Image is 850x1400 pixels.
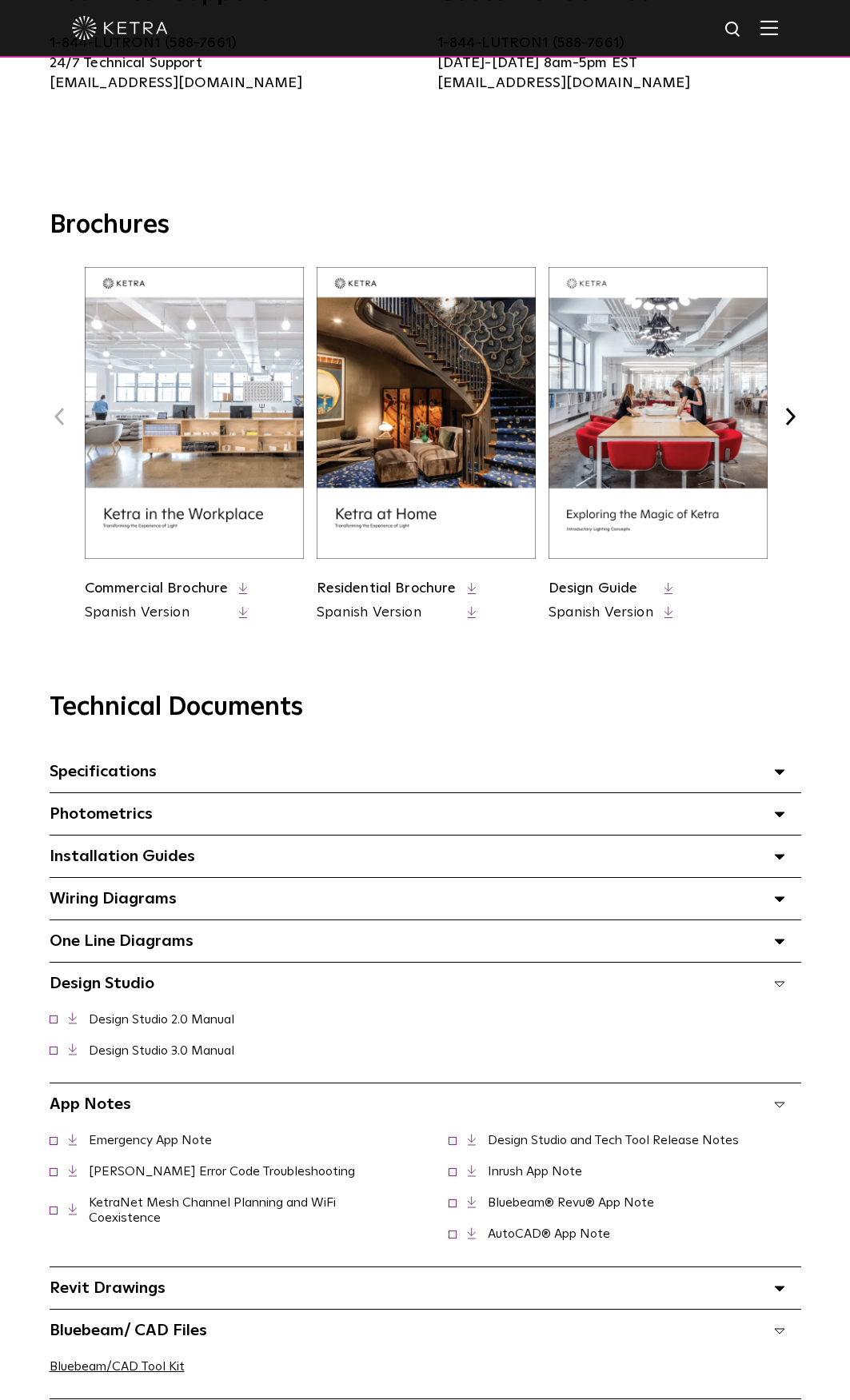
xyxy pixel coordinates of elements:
[89,1196,336,1224] a: KetraNet Mesh Channel Planning and WiFi Coexistence
[50,406,70,427] button: Previous
[317,603,457,623] a: Spanish Version
[549,267,768,559] img: design_brochure_thumbnail
[72,16,168,40] img: ketra-logo-2019-white
[317,267,536,559] img: residential_brochure_thumbnail
[50,1096,131,1112] span: App Notes
[50,1280,166,1296] span: Revit Drawings
[50,1322,207,1338] span: Bluebeam/ CAD Files
[89,1044,234,1057] a: Design Studio 3.0 Manual
[488,1165,582,1178] a: Inrush App Note
[50,76,302,90] a: [EMAIL_ADDRESS][DOMAIN_NAME]
[317,581,457,596] a: Residential Brochure
[724,20,744,40] img: search icon
[780,406,801,427] button: Next
[488,1134,739,1147] a: Design Studio and Tech Tool Release Notes
[85,581,229,596] a: Commercial Brochure
[549,603,653,623] a: Spanish Version
[50,848,195,864] span: Installation Guides
[85,603,229,623] a: Spanish Version
[50,209,801,243] h3: Brochures
[50,692,801,723] h3: Technical Documents
[50,764,157,780] span: Specifications
[50,1360,185,1373] a: Bluebeam/CAD Tool Kit
[50,806,153,822] span: Photometrics
[50,933,194,949] span: One Line Diagrams
[85,267,304,559] img: commercial_brochure_thumbnail
[760,20,778,35] img: Hamburger%20Nav.svg
[89,1165,355,1178] a: [PERSON_NAME] Error Code Troubleshooting
[488,1196,654,1209] a: Bluebeam® Revu® App Note
[89,1134,212,1147] a: Emergency App Note
[50,34,413,94] p: 1-844-LUTRON1 (588-7661) 24/7 Technical Support
[437,34,801,94] p: 1-844-LUTRON1 (588-7661) [DATE]-[DATE] 8am-5pm EST [EMAIL_ADDRESS][DOMAIN_NAME]
[50,891,177,907] span: Wiring Diagrams
[488,1227,610,1240] a: AutoCAD® App Note
[89,1013,234,1026] a: Design Studio 2.0 Manual
[549,581,638,596] a: Design Guide
[50,975,154,991] span: Design Studio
